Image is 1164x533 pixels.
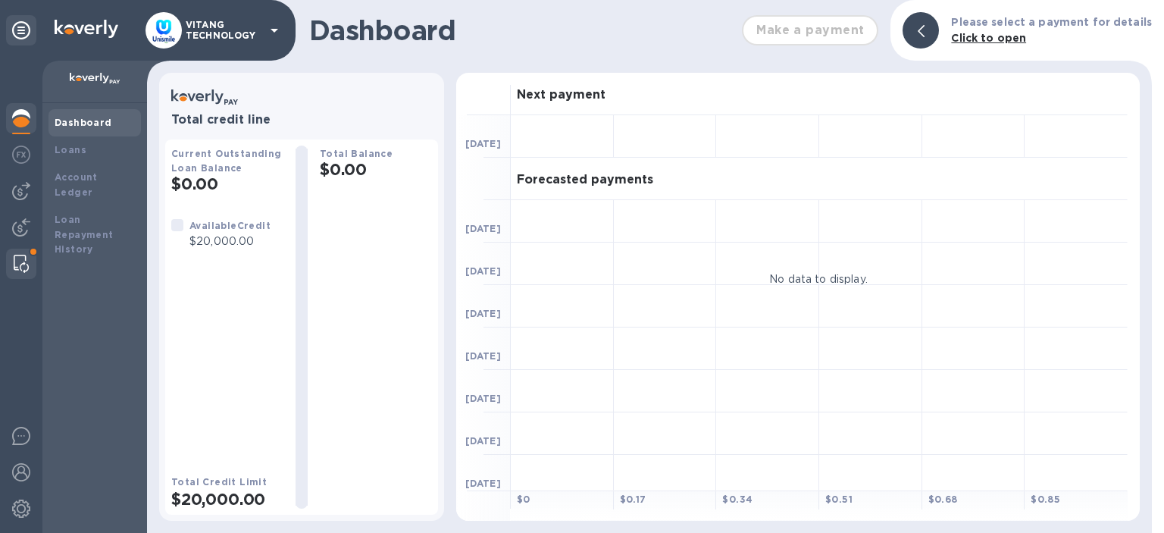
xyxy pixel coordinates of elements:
img: Foreign exchange [12,146,30,164]
b: $ 0.51 [825,494,853,505]
p: $20,000.00 [189,234,271,249]
h3: Total credit line [171,113,432,127]
p: VITANG TECHNOLOGY [186,20,261,41]
b: Dashboard [55,117,112,128]
h2: $0.00 [171,174,283,193]
b: $ 0.17 [620,494,646,505]
b: $ 0 [517,494,530,505]
img: Logo [55,20,118,38]
div: Unpin categories [6,15,36,45]
b: Available Credit [189,220,271,231]
b: $ 0.85 [1031,494,1060,505]
b: [DATE] [465,435,501,447]
p: No data to display. [769,271,868,287]
b: [DATE] [465,308,501,319]
b: Loan Repayment History [55,214,114,256]
b: Current Outstanding Loan Balance [171,148,282,174]
b: $ 0.68 [928,494,958,505]
h2: $20,000.00 [171,490,283,509]
b: Account Ledger [55,171,98,198]
h3: Next payment [517,88,605,102]
h3: Forecasted payments [517,173,653,187]
h1: Dashboard [309,14,734,46]
b: [DATE] [465,138,501,149]
b: [DATE] [465,478,501,489]
b: Loans [55,144,86,155]
b: Total Credit Limit [171,476,267,488]
h2: $0.00 [320,160,432,179]
b: [DATE] [465,265,501,277]
b: $ 0.34 [722,494,753,505]
b: [DATE] [465,393,501,404]
b: [DATE] [465,350,501,362]
b: Total Balance [320,148,393,159]
b: Please select a payment for details [951,16,1152,28]
b: [DATE] [465,223,501,234]
b: Click to open [951,32,1026,44]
